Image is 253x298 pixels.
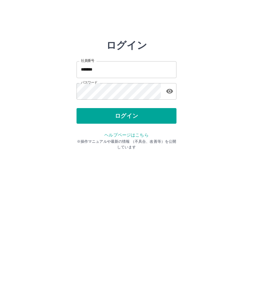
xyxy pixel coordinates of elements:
label: 社員番号 [81,58,94,63]
a: ヘルプページはこちら [104,132,148,137]
p: ※操作マニュアルや最新の情報 （不具合、改善等）を公開しています [77,139,176,150]
h2: ログイン [106,39,147,51]
label: パスワード [81,80,97,85]
button: ログイン [77,108,176,124]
